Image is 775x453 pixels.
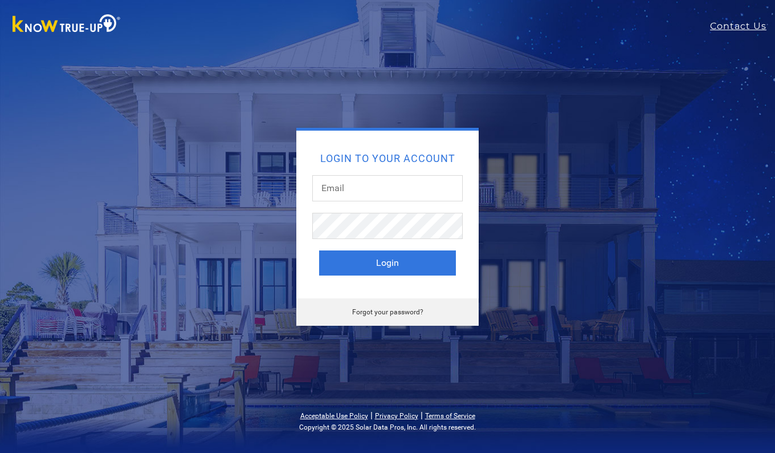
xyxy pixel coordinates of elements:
h2: Login to your account [319,153,456,164]
a: Acceptable Use Policy [300,412,368,420]
a: Forgot your password? [352,308,423,316]
button: Login [319,250,456,276]
input: Email [312,175,463,201]
img: Know True-Up [7,12,127,38]
span: | [370,410,373,420]
a: Privacy Policy [375,412,418,420]
a: Contact Us [710,19,775,33]
span: | [421,410,423,420]
a: Terms of Service [425,412,475,420]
